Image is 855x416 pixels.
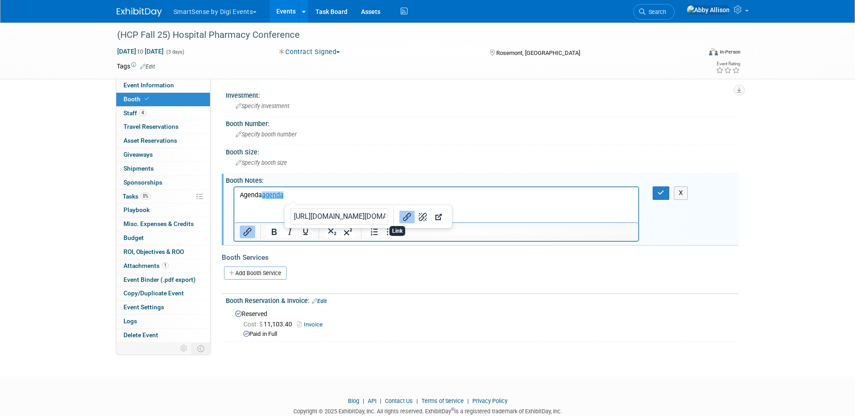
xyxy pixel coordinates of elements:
a: Edit [312,298,327,304]
a: Event Binder (.pdf export) [116,273,210,287]
button: X [674,186,688,199]
button: Bold [266,226,282,238]
img: Abby Allison [686,5,730,15]
sup: ® [451,407,454,412]
button: Italic [282,226,297,238]
a: Asset Reservations [116,134,210,148]
button: Insert/edit link [240,226,255,238]
span: 11,103.40 [243,321,296,328]
a: Booth [116,93,210,106]
a: Terms of Service [421,398,464,404]
img: ExhibitDay [117,8,162,17]
a: Privacy Policy [472,398,508,404]
span: Playbook [123,206,150,213]
input: Link [290,208,389,225]
iframe: Rich Text Area [234,187,639,222]
span: Booth [123,95,151,103]
a: Giveaways [116,148,210,162]
span: | [378,398,384,404]
span: Rosemont, [GEOGRAPHIC_DATA] [496,50,580,56]
div: Booth Notes: [226,174,739,185]
span: Copy/Duplicate Event [123,289,184,297]
div: (HCP Fall 25) Hospital Pharmacy Conference [114,27,688,43]
a: Event Settings [116,301,210,314]
span: Attachments [123,262,169,269]
a: Invoice [297,321,327,328]
span: [DATE] [DATE] [117,47,164,55]
span: Event Information [123,81,174,89]
a: Shipments [116,162,210,176]
span: Specify booth number [236,131,297,138]
button: Superscript [340,226,356,238]
div: Event Rating [716,62,740,66]
a: Delete Event [116,329,210,342]
span: Logs [123,317,137,325]
span: Search [645,9,666,15]
a: Contact Us [385,398,413,404]
td: Tags [117,62,155,71]
span: Budget [123,234,144,241]
a: API [368,398,376,404]
div: Reserved [233,307,732,339]
td: Personalize Event Tab Strip [176,343,192,354]
a: Edit [140,63,155,70]
span: Misc. Expenses & Credits [123,220,194,227]
a: Blog [348,398,359,404]
span: 1 [162,262,169,269]
a: Event Information [116,79,210,92]
a: Travel Reservations [116,120,210,134]
div: Paid in Full [243,330,732,339]
td: Toggle Event Tabs [192,343,210,354]
div: Booth Reservation & Invoice: [226,294,739,306]
button: Remove link [415,211,430,223]
button: Subscript [325,226,340,238]
div: In-Person [719,49,741,55]
img: Format-Inperson.png [709,48,718,55]
a: Playbook [116,203,210,217]
span: Event Settings [123,303,164,311]
a: ROI, Objectives & ROO [116,245,210,259]
a: Staff4 [116,107,210,120]
button: Numbered list [367,226,382,238]
a: Misc. Expenses & Credits [116,217,210,231]
span: Cost: $ [243,321,264,328]
span: Sponsorships [123,179,162,186]
span: 0% [141,193,151,199]
span: Tasks [123,193,151,200]
span: Giveaways [123,151,153,158]
span: ROI, Objectives & ROO [123,248,184,255]
span: Specify booth size [236,159,287,166]
a: Search [633,4,675,20]
span: to [136,48,145,55]
span: | [414,398,420,404]
button: Link [399,211,415,223]
i: Booth reservation complete [145,96,149,101]
div: Investment: [226,89,739,100]
a: Tasks0% [116,190,210,203]
a: Logs [116,315,210,328]
span: Delete Event [123,331,158,339]
a: Sponsorships [116,176,210,190]
a: Add Booth Service [224,267,287,280]
div: Booth Services [222,253,739,262]
a: Copy/Duplicate Event [116,287,210,300]
span: Event Binder (.pdf export) [123,276,196,283]
span: Asset Reservations [123,137,177,144]
button: Open link [431,211,446,223]
span: Staff [123,109,146,117]
a: Attachments1 [116,259,210,273]
span: | [465,398,471,404]
span: | [361,398,366,404]
button: Underline [298,226,313,238]
span: (3 days) [165,49,184,55]
button: Contract Signed [276,47,343,57]
span: Shipments [123,165,154,172]
div: Booth Number: [226,117,739,128]
div: Booth Size: [226,145,739,157]
span: 4 [139,109,146,116]
span: Travel Reservations [123,123,178,130]
button: Bullet list [383,226,398,238]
